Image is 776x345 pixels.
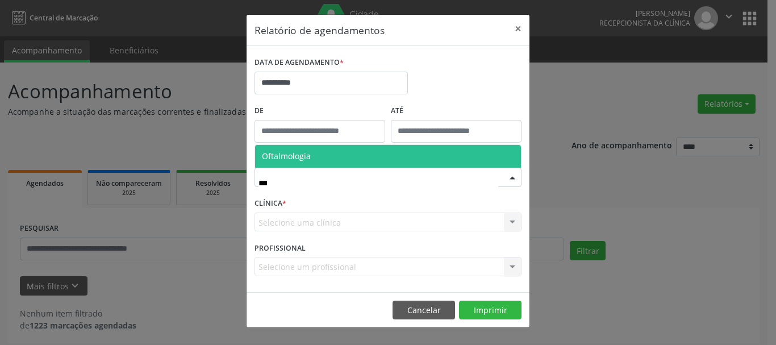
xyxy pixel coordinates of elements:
[507,15,529,43] button: Close
[393,301,455,320] button: Cancelar
[391,102,521,120] label: ATÉ
[255,54,344,72] label: DATA DE AGENDAMENTO
[255,102,385,120] label: De
[459,301,521,320] button: Imprimir
[262,151,311,161] span: Oftalmologia
[255,195,286,213] label: CLÍNICA
[255,239,306,257] label: PROFISSIONAL
[255,23,385,38] h5: Relatório de agendamentos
